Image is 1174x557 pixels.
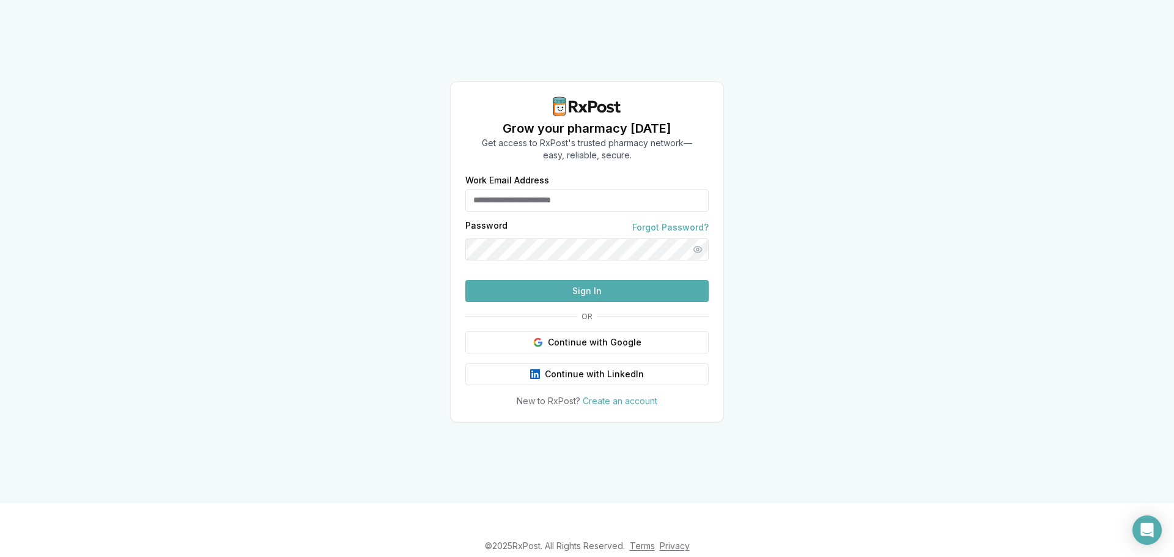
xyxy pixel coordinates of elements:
button: Sign In [465,280,709,302]
p: Get access to RxPost's trusted pharmacy network— easy, reliable, secure. [482,137,692,161]
a: Forgot Password? [632,221,709,234]
span: OR [577,312,597,322]
img: LinkedIn [530,369,540,379]
button: Show password [687,238,709,260]
button: Continue with Google [465,331,709,353]
label: Password [465,221,508,234]
a: Privacy [660,540,690,551]
button: Continue with LinkedIn [465,363,709,385]
img: Google [533,338,543,347]
span: New to RxPost? [517,396,580,406]
a: Create an account [583,396,657,406]
a: Terms [630,540,655,551]
div: Open Intercom Messenger [1132,515,1162,545]
img: RxPost Logo [548,97,626,116]
h1: Grow your pharmacy [DATE] [482,120,692,137]
label: Work Email Address [465,176,709,185]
